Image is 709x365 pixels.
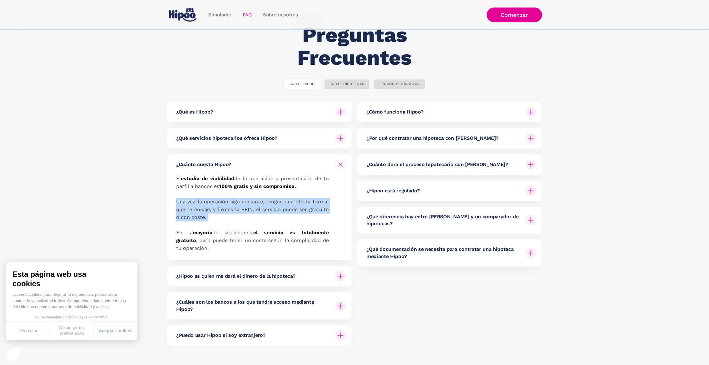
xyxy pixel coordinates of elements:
a: Comenzar [487,8,542,22]
a: home [167,6,198,24]
a: FAQ [237,9,257,21]
h6: ¿Hipoo es quien me dará el dinero de la hipoteca? [176,273,295,280]
a: Simulador [203,9,237,21]
strong: mayoría [193,230,212,236]
h6: ¿Qué es Hipoo? [176,109,213,115]
h6: ¿Cómo funciona Hipoo? [366,109,423,115]
strong: 100% gratis y sin compromiso. ‍ [219,183,296,189]
strong: estudio de viabilidad [181,175,234,181]
h6: ¿Qué servicios hipotecarios ofrece Hipoo? [176,135,277,142]
h6: ¿Qué documentación se necesita para contratar una hipoteca mediante Hipoo? [366,246,520,260]
a: Sobre nosotros [257,9,304,21]
h2: Preguntas Frecuentes [262,24,447,69]
div: SOBRE HIPOO [289,82,315,87]
h6: ¿Cuáles son los bancos a los que tendré acceso mediante Hipoo? [176,299,330,313]
h6: ¿Por qué contratar una hipoteca con [PERSON_NAME]? [366,135,498,142]
h6: ¿Cuánto dura el proceso hipotecario con [PERSON_NAME]? [366,161,508,168]
h6: ¿Qué diferencia hay entre [PERSON_NAME] y un comparador de hipotecas? [366,213,520,227]
div: TRUCOS Y CONSEJOS [379,82,420,87]
h6: ¿Cuánto cuesta Hipoo? [176,161,231,168]
h6: ¿Puedo usar Hipoo si soy extranjero? [176,332,265,339]
div: SOBRE HIPOTECAS [330,82,364,87]
p: El de la operación y presentación de tu perfil a bancos es Una vez la operación siga adelante, te... [176,175,329,252]
h6: ¿Hipoo está regulado? [366,187,419,194]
